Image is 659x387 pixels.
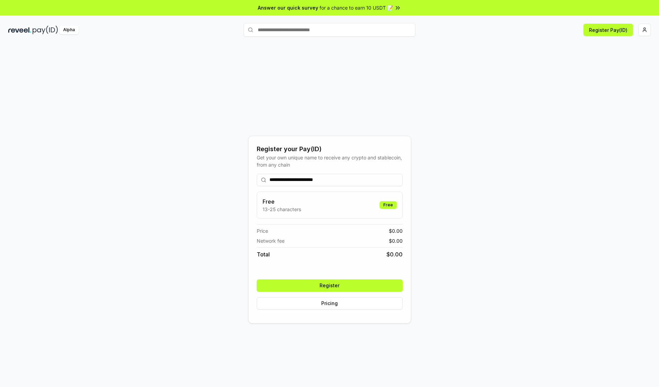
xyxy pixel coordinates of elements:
[263,197,301,206] h3: Free
[59,26,79,34] div: Alpha
[583,24,633,36] button: Register Pay(ID)
[389,227,403,234] span: $ 0.00
[258,4,318,11] span: Answer our quick survey
[257,250,270,258] span: Total
[257,227,268,234] span: Price
[263,206,301,213] p: 13-25 characters
[33,26,58,34] img: pay_id
[257,154,403,168] div: Get your own unique name to receive any crypto and stablecoin, from any chain
[386,250,403,258] span: $ 0.00
[257,279,403,292] button: Register
[8,26,31,34] img: reveel_dark
[320,4,393,11] span: for a chance to earn 10 USDT 📝
[257,237,285,244] span: Network fee
[380,201,397,209] div: Free
[257,297,403,310] button: Pricing
[257,144,403,154] div: Register your Pay(ID)
[389,237,403,244] span: $ 0.00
